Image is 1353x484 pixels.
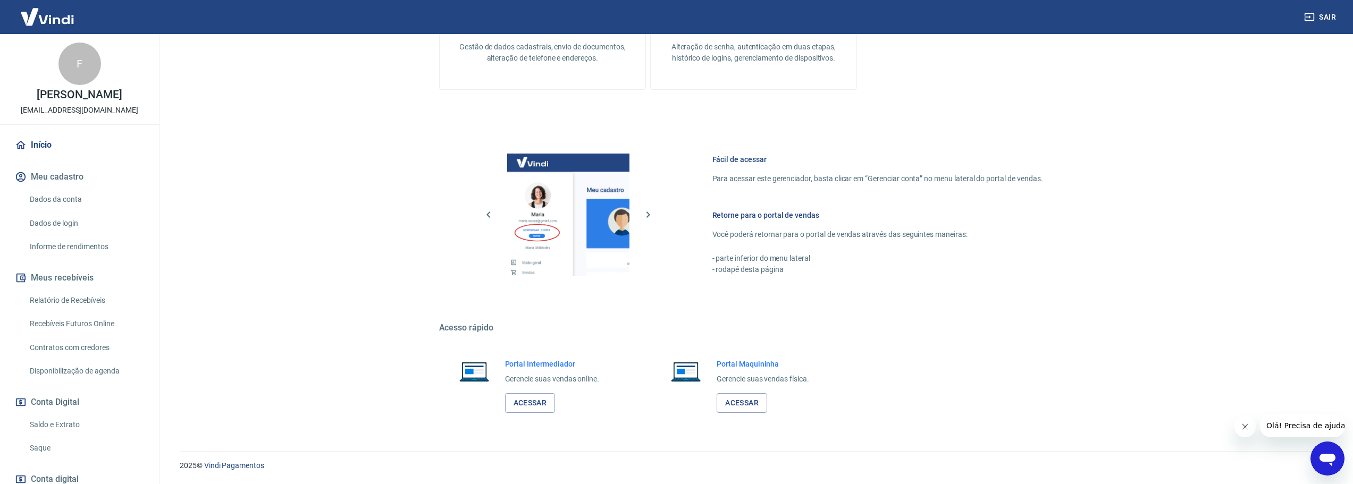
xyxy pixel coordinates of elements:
iframe: Botão para abrir a janela de mensagens [1310,441,1344,475]
p: [PERSON_NAME] [37,89,122,100]
h6: Retorne para o portal de vendas [712,210,1043,220]
h5: Acesso rápido [439,322,1069,333]
img: Imagem de um notebook aberto [663,359,708,384]
a: Recebíveis Futuros Online [26,313,146,335]
iframe: Fechar mensagem [1234,416,1256,437]
h6: Portal Intermediador [505,359,600,369]
button: Meus recebíveis [13,266,146,290]
button: Conta Digital [13,390,146,414]
h6: Portal Maquininha [717,359,809,369]
h6: Fácil de acessar [712,154,1043,165]
button: Sair [1302,7,1340,27]
a: Relatório de Recebíveis [26,290,146,311]
a: Acessar [505,393,556,413]
a: Informe de rendimentos [26,236,146,258]
a: Dados da conta [26,189,146,210]
p: Gerencie suas vendas física. [717,373,809,385]
p: - rodapé desta página [712,264,1043,275]
p: Você poderá retornar para o portal de vendas através das seguintes maneiras: [712,229,1043,240]
p: - parte inferior do menu lateral [712,253,1043,264]
a: Dados de login [26,213,146,234]
span: Olá! Precisa de ajuda? [6,7,89,16]
img: Imagem de um notebook aberto [452,359,497,384]
div: F [58,43,101,85]
a: Saldo e Extrato [26,414,146,436]
p: Alteração de senha, autenticação em duas etapas, histórico de logins, gerenciamento de dispositivos. [668,41,839,64]
p: Gerencie suas vendas online. [505,373,600,385]
a: Disponibilização de agenda [26,360,146,382]
iframe: Mensagem da empresa [1260,414,1344,437]
a: Início [13,133,146,157]
img: Imagem da dashboard mostrando o botão de gerenciar conta na sidebar no lado esquerdo [507,154,629,276]
p: Gestão de dados cadastrais, envio de documentos, alteração de telefone e endereços. [457,41,628,64]
p: [EMAIL_ADDRESS][DOMAIN_NAME] [21,105,138,116]
img: Vindi [13,1,82,33]
a: Acessar [717,393,767,413]
a: Saque [26,437,146,459]
a: Contratos com credores [26,337,146,359]
a: Vindi Pagamentos [204,461,264,470]
button: Meu cadastro [13,165,146,189]
p: Para acessar este gerenciador, basta clicar em “Gerenciar conta” no menu lateral do portal de ven... [712,173,1043,184]
p: 2025 © [180,460,1327,471]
